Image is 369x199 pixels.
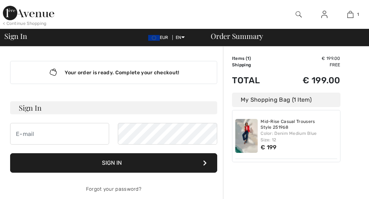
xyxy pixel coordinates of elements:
[278,68,340,93] td: € 199.00
[232,62,278,68] td: Shipping
[232,55,278,62] td: Items ( )
[338,10,363,19] a: 1
[357,11,359,18] span: 1
[3,20,47,27] div: < Continue Shopping
[176,35,185,40] span: EN
[321,10,327,19] img: My Info
[347,10,353,19] img: My Bag
[10,61,217,84] div: Your order is ready. Complete your checkout!
[247,56,249,61] span: 1
[4,32,27,40] span: Sign In
[261,119,337,130] a: Mid-Rise Casual Trousers Style 251968
[261,130,337,143] div: Color: Denim Medium Blue Size: 12
[316,10,333,19] a: Sign In
[10,153,217,173] button: Sign In
[232,93,340,107] div: My Shopping Bag (1 Item)
[235,119,258,153] img: Mid-Rise Casual Trousers Style 251968
[86,186,141,192] a: Forgot your password?
[10,101,217,114] h3: Sign In
[3,6,54,20] img: 1ère Avenue
[10,123,109,145] input: E-mail
[296,10,302,19] img: search the website
[261,144,277,151] span: € 199
[232,68,278,93] td: Total
[148,35,160,41] img: Euro
[278,55,340,62] td: € 199.00
[202,32,365,40] div: Order Summary
[148,35,171,40] span: EUR
[278,62,340,68] td: Free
